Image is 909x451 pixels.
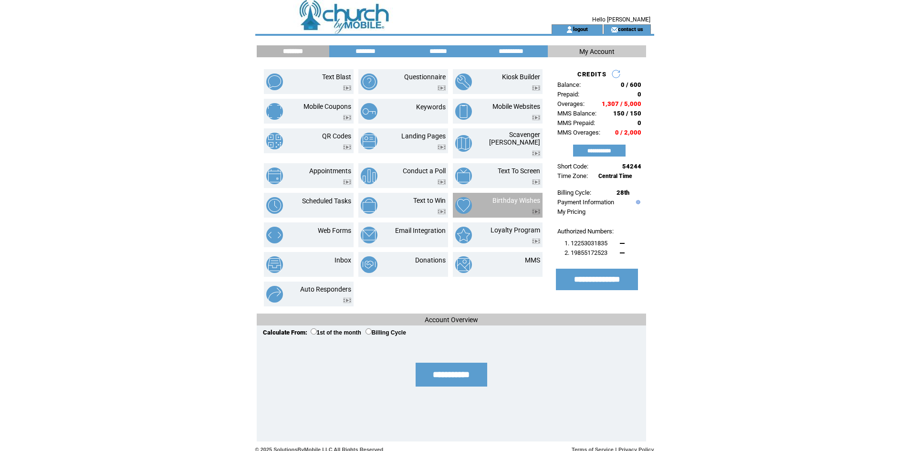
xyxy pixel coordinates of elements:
[318,227,351,234] a: Web Forms
[498,167,540,175] a: Text To Screen
[557,189,591,196] span: Billing Cycle:
[564,240,607,247] span: 1. 12253031835
[266,256,283,273] img: inbox.png
[455,227,472,243] img: loyalty-program.png
[343,179,351,185] img: video.png
[598,173,632,179] span: Central Time
[489,131,540,146] a: Scavenger [PERSON_NAME]
[300,285,351,293] a: Auto Responders
[491,226,540,234] a: Loyalty Program
[366,329,406,336] label: Billing Cycle
[557,110,596,117] span: MMS Balance:
[455,256,472,273] img: mms.png
[266,73,283,90] img: text-blast.png
[592,16,650,23] span: Hello [PERSON_NAME]
[343,115,351,120] img: video.png
[413,197,446,204] a: Text to Win
[415,256,446,264] a: Donations
[438,179,446,185] img: video.png
[425,316,478,324] span: Account Overview
[615,129,641,136] span: 0 / 2,000
[416,103,446,111] a: Keywords
[637,119,641,126] span: 0
[579,48,615,55] span: My Account
[361,133,377,149] img: landing-pages.png
[573,26,588,32] a: logout
[532,115,540,120] img: video.png
[492,103,540,110] a: Mobile Websites
[311,329,361,336] label: 1st of the month
[361,197,377,214] img: text-to-win.png
[557,100,585,107] span: Overages:
[557,208,585,215] a: My Pricing
[455,135,472,152] img: scavenger-hunt.png
[502,73,540,81] a: Kiosk Builder
[303,103,351,110] a: Mobile Coupons
[302,197,351,205] a: Scheduled Tasks
[403,167,446,175] a: Conduct a Poll
[557,119,595,126] span: MMS Prepaid:
[322,132,351,140] a: QR Codes
[343,145,351,150] img: video.png
[343,298,351,303] img: video.png
[361,256,377,273] img: donations.png
[366,328,372,335] input: Billing Cycle
[334,256,351,264] a: Inbox
[395,227,446,234] a: Email Integration
[557,129,600,136] span: MMS Overages:
[455,168,472,184] img: text-to-screen.png
[401,132,446,140] a: Landing Pages
[532,239,540,244] img: video.png
[361,103,377,120] img: keywords.png
[266,197,283,214] img: scheduled-tasks.png
[525,256,540,264] a: MMS
[361,168,377,184] img: conduct-a-poll.png
[361,73,377,90] img: questionnaire.png
[438,85,446,91] img: video.png
[616,189,629,196] span: 28th
[266,133,283,149] img: qr-codes.png
[438,145,446,150] img: video.png
[455,103,472,120] img: mobile-websites.png
[634,200,640,204] img: help.gif
[343,85,351,91] img: video.png
[263,329,307,336] span: Calculate From:
[266,103,283,120] img: mobile-coupons.png
[311,328,317,335] input: 1st of the month
[322,73,351,81] a: Text Blast
[492,197,540,204] a: Birthday Wishes
[309,167,351,175] a: Appointments
[566,26,573,33] img: account_icon.gif
[557,199,614,206] a: Payment Information
[266,286,283,303] img: auto-responders.png
[564,249,607,256] span: 2. 19855172523
[602,100,641,107] span: 1,307 / 5,000
[361,227,377,243] img: email-integration.png
[266,227,283,243] img: web-forms.png
[622,163,641,170] span: 54244
[532,151,540,156] img: video.png
[618,26,643,32] a: contact us
[637,91,641,98] span: 0
[266,168,283,184] img: appointments.png
[557,172,588,179] span: Time Zone:
[532,85,540,91] img: video.png
[613,110,641,117] span: 150 / 150
[557,228,614,235] span: Authorized Numbers:
[557,91,579,98] span: Prepaid:
[532,179,540,185] img: video.png
[438,209,446,214] img: video.png
[611,26,618,33] img: contact_us_icon.gif
[404,73,446,81] a: Questionnaire
[455,73,472,90] img: kiosk-builder.png
[557,163,588,170] span: Short Code:
[557,81,581,88] span: Balance:
[577,71,606,78] span: CREDITS
[621,81,641,88] span: 0 / 600
[532,209,540,214] img: video.png
[455,197,472,214] img: birthday-wishes.png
